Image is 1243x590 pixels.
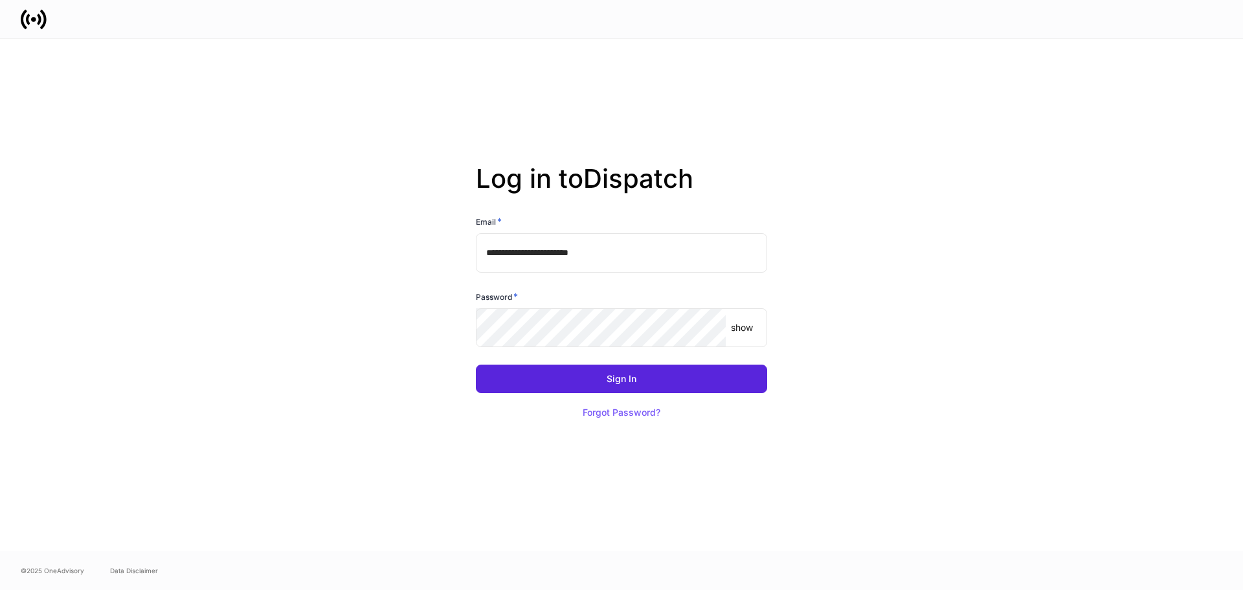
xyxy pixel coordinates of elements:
div: Forgot Password? [583,408,660,417]
h6: Email [476,215,502,228]
button: Forgot Password? [566,398,677,427]
div: Sign In [607,374,636,383]
h2: Log in to Dispatch [476,163,767,215]
h6: Password [476,290,518,303]
a: Data Disclaimer [110,565,158,576]
span: © 2025 OneAdvisory [21,565,84,576]
button: Sign In [476,365,767,393]
p: show [731,321,753,334]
